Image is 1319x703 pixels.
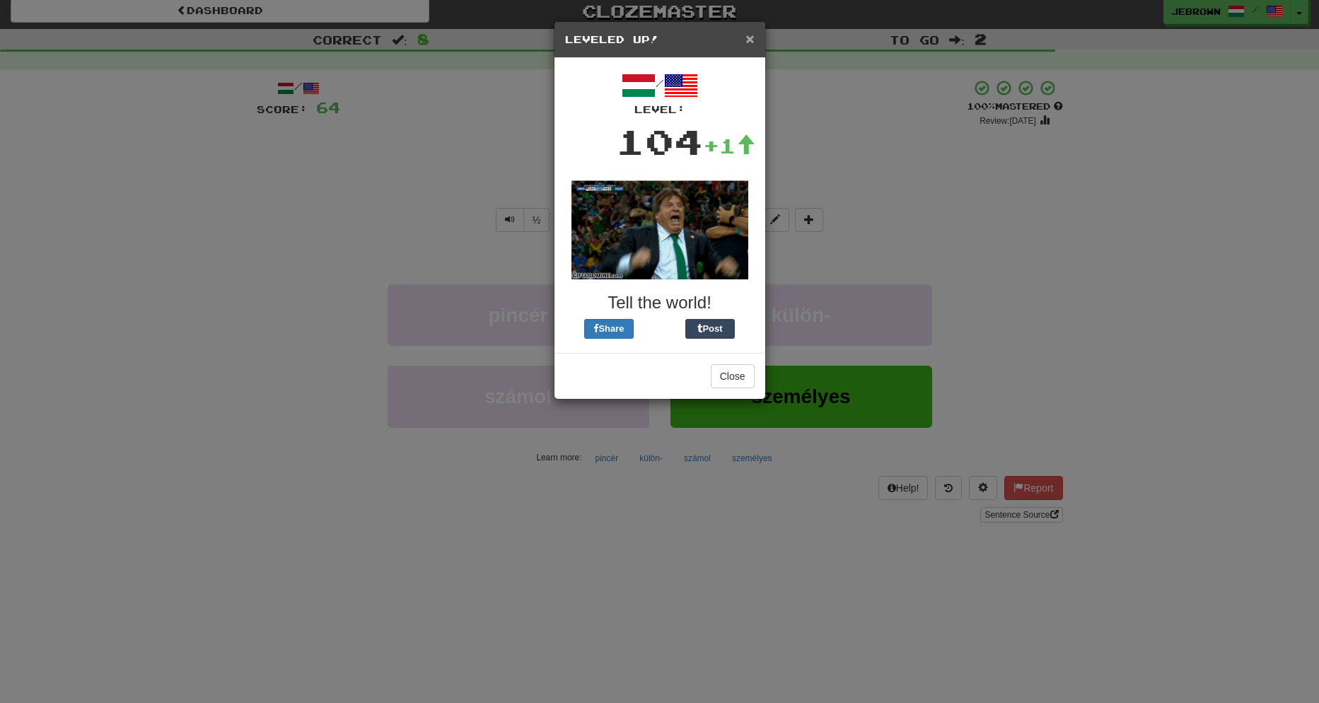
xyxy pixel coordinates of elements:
[685,319,735,339] button: Post
[745,31,754,46] button: Close
[634,319,685,339] iframe: X Post Button
[745,30,754,47] span: ×
[584,319,634,339] button: Share
[711,364,755,388] button: Close
[565,103,755,117] div: Level:
[565,294,755,312] h3: Tell the world!
[565,69,755,117] div: /
[703,132,755,160] div: +1
[616,117,703,166] div: 104
[571,180,748,279] img: soccer-coach-305de1daf777ce53eb89c6f6bc29008043040bc4dbfb934f710cb4871828419f.gif
[565,33,755,47] h5: Leveled Up!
